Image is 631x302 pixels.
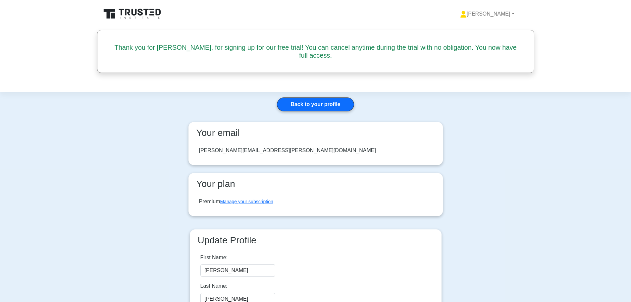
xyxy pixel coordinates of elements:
[200,254,228,262] label: First Name:
[200,282,228,290] label: Last Name:
[195,235,436,246] h3: Update Profile
[277,97,354,111] a: Back to your profile
[194,127,438,139] h3: Your email
[199,147,376,154] div: [PERSON_NAME][EMAIL_ADDRESS][PERSON_NAME][DOMAIN_NAME]
[112,43,519,59] h5: Thank you for [PERSON_NAME], for signing up for our free trial! You can cancel anytime during the...
[220,199,273,204] a: Manage your subscription
[444,7,530,21] a: [PERSON_NAME]
[194,178,438,190] h3: Your plan
[199,198,273,206] div: Premium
